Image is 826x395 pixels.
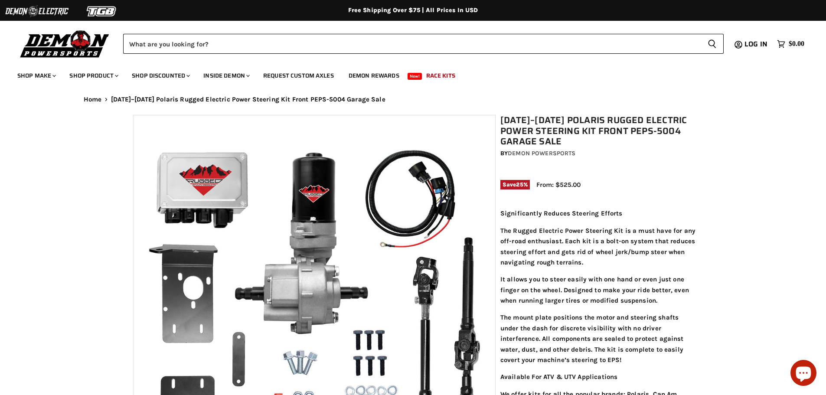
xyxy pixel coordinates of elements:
[500,180,530,189] span: Save %
[84,96,102,103] a: Home
[123,34,724,54] form: Product
[123,34,701,54] input: Search
[500,208,698,219] p: Significantly Reduces Steering Efforts
[788,360,819,388] inbox-online-store-chat: Shopify online store chat
[63,67,124,85] a: Shop Product
[508,150,575,157] a: Demon Powersports
[342,67,406,85] a: Demon Rewards
[69,3,134,20] img: TGB Logo 2
[701,34,724,54] button: Search
[516,181,523,188] span: 25
[4,3,69,20] img: Demon Electric Logo 2
[408,73,422,80] span: New!
[500,372,698,382] p: Available For ATV & UTV Applications
[500,312,698,365] p: The mount plate positions the motor and steering shafts under the dash for discrete visibility wi...
[744,39,767,49] span: Log in
[66,96,760,103] nav: Breadcrumbs
[500,225,698,268] p: The Rugged Electric Power Steering Kit is a must have for any off-road enthusiast. Each kit is a ...
[500,274,698,306] p: It allows you to steer easily with one hand or even just one finger on the wheel. Designed to mak...
[257,67,340,85] a: Request Custom Axles
[500,149,698,158] div: by
[741,40,773,48] a: Log in
[197,67,255,85] a: Inside Demon
[11,63,802,85] ul: Main menu
[420,67,462,85] a: Race Kits
[500,115,698,147] h1: [DATE]–[DATE] Polaris Rugged Electric Power Steering Kit Front PEPS-5004 Garage Sale
[789,40,804,48] span: $0.00
[11,67,61,85] a: Shop Make
[66,7,760,14] div: Free Shipping Over $75 | All Prices In USD
[773,38,809,50] a: $0.00
[536,181,581,189] span: From: $525.00
[125,67,195,85] a: Shop Discounted
[17,28,112,59] img: Demon Powersports
[111,96,385,103] span: [DATE]–[DATE] Polaris Rugged Electric Power Steering Kit Front PEPS-5004 Garage Sale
